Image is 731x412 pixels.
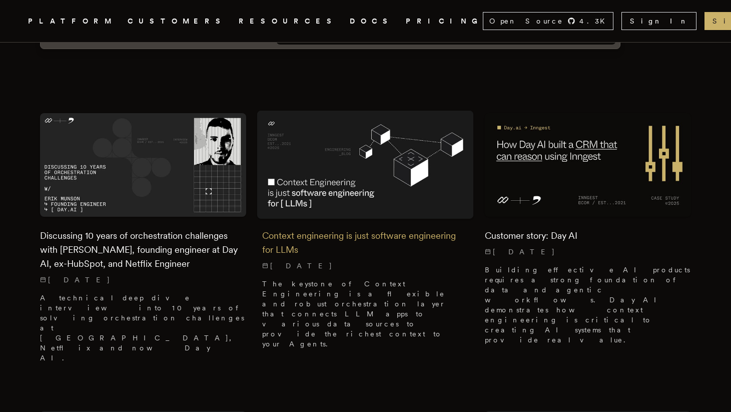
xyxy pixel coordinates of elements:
[485,113,691,352] a: Featured image for Customer story: Day AI blog postCustomer story: Day AI[DATE] Building effectiv...
[40,275,246,285] p: [DATE]
[40,293,246,363] p: A technical deep dive interview into 10 years of solving orchestration challenges at [GEOGRAPHIC_...
[485,247,691,257] p: [DATE]
[485,229,691,243] h2: Customer story: Day AI
[262,261,468,271] p: [DATE]
[257,111,474,219] img: Featured image for Context engineering is just software engineering for LLMs blog post
[128,15,227,28] a: CUSTOMERS
[40,113,246,370] a: Featured image for Discussing 10 years of orchestration challenges with Erik Munson, founding eng...
[262,279,468,349] p: The keystone of Context Engineering is a flexible and robust orchestration layer that connects LL...
[262,229,468,257] h2: Context engineering is just software engineering for LLMs
[489,16,563,26] span: Open Source
[350,15,394,28] a: DOCS
[485,265,691,345] p: Building effective AI products requires a strong foundation of data and agentic workflows. Day AI...
[621,12,696,30] a: Sign In
[485,113,691,216] img: Featured image for Customer story: Day AI blog post
[239,15,338,28] button: RESOURCES
[40,113,246,216] img: Featured image for Discussing 10 years of orchestration challenges with Erik Munson, founding eng...
[40,229,246,271] h2: Discussing 10 years of orchestration challenges with [PERSON_NAME], founding engineer at Day AI, ...
[262,113,468,356] a: Featured image for Context engineering is just software engineering for LLMs blog postContext eng...
[406,15,483,28] a: PRICING
[579,16,611,26] span: 4.3 K
[28,15,116,28] button: PLATFORM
